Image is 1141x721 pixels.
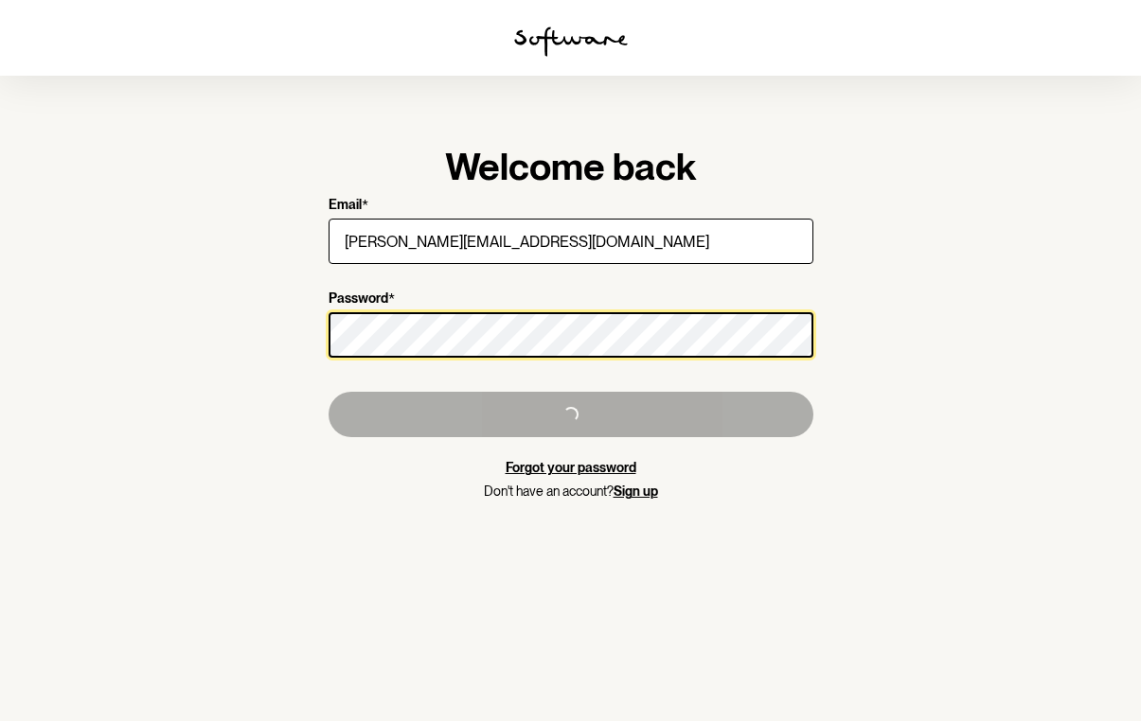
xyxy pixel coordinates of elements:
p: Don't have an account? [329,484,813,500]
p: Password [329,290,388,308]
h1: Welcome back [329,144,813,189]
a: Forgot your password [506,460,636,475]
img: software logo [514,26,628,57]
p: Email [329,197,362,215]
a: Sign up [614,484,658,499]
